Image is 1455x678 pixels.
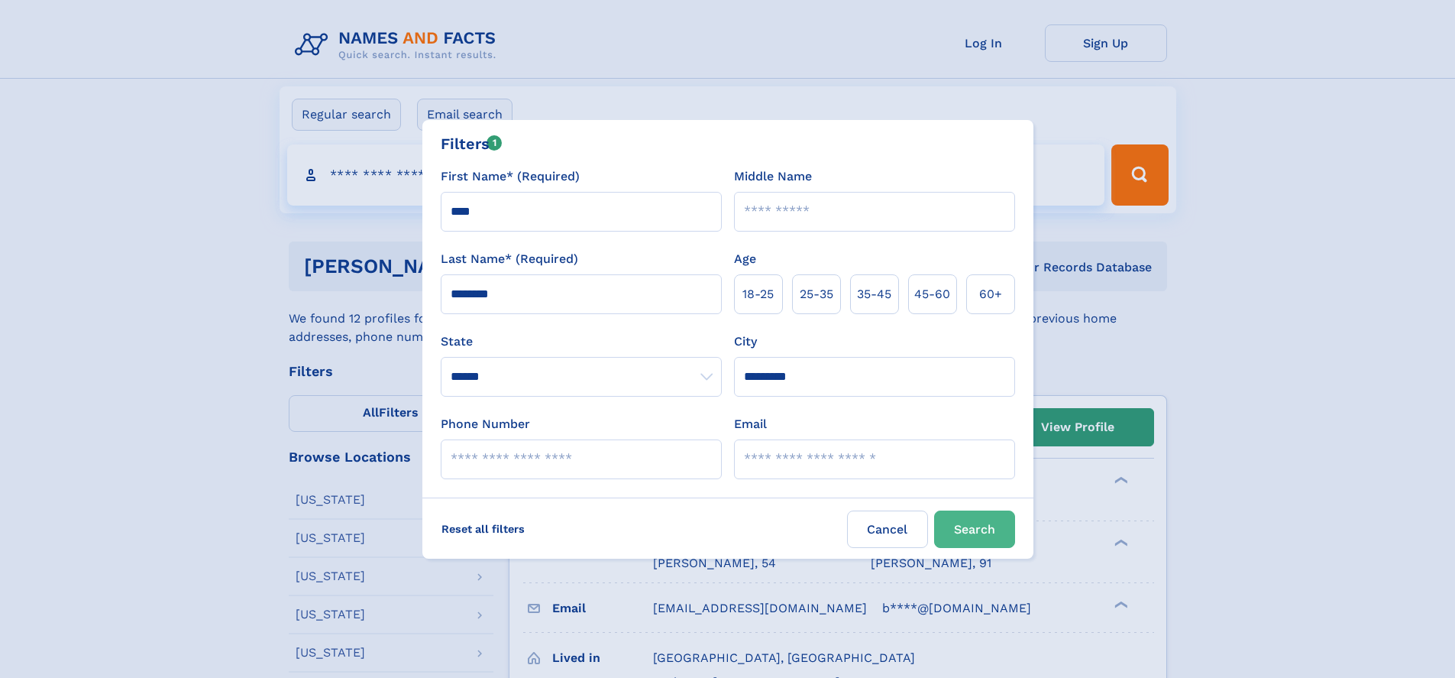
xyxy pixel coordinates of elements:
[734,415,767,433] label: Email
[441,333,722,351] label: State
[847,511,928,548] label: Cancel
[441,415,530,433] label: Phone Number
[441,167,580,186] label: First Name* (Required)
[734,250,756,268] label: Age
[800,285,833,303] span: 25‑35
[432,511,535,547] label: Reset all filters
[857,285,891,303] span: 35‑45
[979,285,1002,303] span: 60+
[914,285,950,303] span: 45‑60
[934,511,1015,548] button: Search
[441,132,503,155] div: Filters
[734,333,757,351] label: City
[734,167,812,186] label: Middle Name
[441,250,578,268] label: Last Name* (Required)
[742,285,774,303] span: 18‑25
